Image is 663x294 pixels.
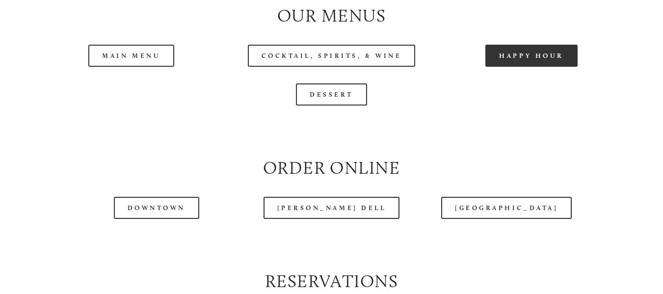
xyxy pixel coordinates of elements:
a: Downtown [114,197,199,219]
h2: Order Online [40,156,623,180]
a: [PERSON_NAME] Dell [264,197,400,219]
a: Dessert [296,83,367,106]
h2: Reservations [40,269,623,294]
a: [GEOGRAPHIC_DATA] [441,197,572,219]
